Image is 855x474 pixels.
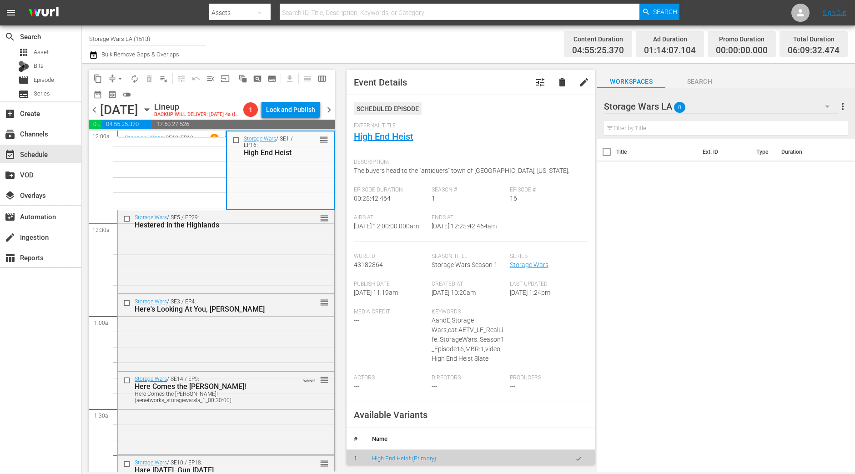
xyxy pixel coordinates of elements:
span: chevron_left [89,104,100,116]
span: Customize Event [535,77,546,88]
span: 17:50:27.526 [152,120,335,129]
span: Asset [18,47,29,58]
span: 01:14:07.104 [644,45,696,56]
span: Series [34,89,50,98]
a: Storage Wars [135,298,167,305]
span: preview_outlined [108,90,117,99]
th: Duration [776,139,830,165]
p: / [163,135,166,141]
span: edit [578,77,589,88]
a: Storage Wars [135,376,167,382]
span: [DATE] 12:25:42.464am [432,222,497,230]
span: Channels [5,129,15,140]
th: Title [616,139,697,165]
a: Storage Wars [244,136,276,142]
a: High End Heist (Primary) [372,455,436,462]
a: Storage Wars [510,261,548,268]
div: / SE1 / EP16: [244,136,296,157]
span: Customize Events [171,70,189,87]
span: [DATE] 11:19am [354,289,398,296]
div: / SE14 / EP9: [135,376,289,403]
span: menu [5,7,16,18]
span: reorder [320,375,329,385]
span: Description: [354,159,583,166]
span: Search [653,4,677,20]
img: ans4CAIJ8jUAAAAAAAAAAAAAAAAAAAAAAAAgQb4GAAAAAAAAAAAAAAAAAAAAAAAAJMjXAAAAAAAAAAAAAAAAAAAAAAAAgAT5G... [22,2,65,24]
span: Revert to Primary Episode [189,71,203,86]
div: Ad Duration [644,33,696,45]
div: BACKUP WILL DELIVER: [DATE] 4a (local) [154,112,240,118]
button: reorder [319,135,328,144]
span: auto_awesome_motion_outlined [238,74,247,83]
th: Ext. ID [697,139,751,165]
span: Airs At [354,214,427,222]
span: Created At [432,281,505,288]
p: 1 [213,135,216,141]
button: reorder [320,375,329,384]
div: Here Comes the [PERSON_NAME]! [135,382,289,391]
span: Storage Wars Season 1 [432,261,498,268]
button: Lock and Publish [262,101,320,118]
span: Keywords [432,308,505,316]
span: Ends At [432,214,505,222]
span: 00:00:00.000 [716,45,768,56]
span: 43182864 [354,261,383,268]
div: / SE5 / EP29: [135,214,289,229]
th: # [347,428,365,450]
span: --- [432,383,437,390]
span: Automation [5,212,15,222]
div: Bits [18,61,29,72]
span: date_range_outlined [93,90,102,99]
span: 1 [243,106,258,113]
button: Search [639,4,679,20]
div: Total Duration [788,33,840,45]
span: Episode # [510,187,583,194]
span: 04:55:25.370 [101,120,152,129]
span: arrow_drop_down [116,74,125,83]
span: Episode [18,75,29,86]
div: Hestered in the Highlands [135,221,289,229]
th: Type [751,139,776,165]
span: Schedule [5,149,15,160]
span: Workspaces [597,76,665,87]
span: 00:25:42.464 [354,195,391,202]
span: Bulk Remove Gaps & Overlaps [100,51,179,58]
div: Storage Wars LA [604,94,838,119]
a: Sign Out [823,9,846,16]
span: --- [354,383,359,390]
span: menu_open [206,74,215,83]
span: Available Variants [354,409,427,420]
span: The buyers head to the "antiquers" town of [GEOGRAPHIC_DATA], [US_STATE]. [354,167,569,174]
span: playlist_remove_outlined [159,74,168,83]
span: Season Title [432,253,505,260]
span: Wurl Id [354,253,427,260]
span: 01:14:07.104 [89,120,101,129]
span: Refresh All Search Blocks [232,70,250,87]
span: delete [557,77,568,88]
span: subtitles_outlined [267,74,277,83]
span: Bits [34,61,44,71]
div: Promo Duration [716,33,768,45]
span: Series [18,89,29,100]
span: reorder [320,298,329,308]
div: Lock and Publish [266,101,315,118]
span: autorenew_outlined [130,74,139,83]
span: compress [108,74,117,83]
span: Season # [432,187,505,194]
p: EP10 [181,135,193,141]
button: more_vert [837,96,848,117]
span: 06:09:32.474 [788,45,840,56]
span: Day Calendar View [297,70,315,87]
span: Event Details [354,77,407,88]
button: reorder [320,298,329,307]
button: delete [551,71,573,93]
button: reorder [320,459,329,468]
span: Search [5,31,15,42]
span: calendar_view_week_outlined [317,74,327,83]
span: Fill episodes with ad slates [203,71,218,86]
span: [DATE] 12:00:00.000am [354,222,419,230]
span: 1 [432,195,435,202]
a: Storage Wars [125,134,163,141]
div: Lineup [154,102,240,112]
div: High End Heist [244,148,296,157]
